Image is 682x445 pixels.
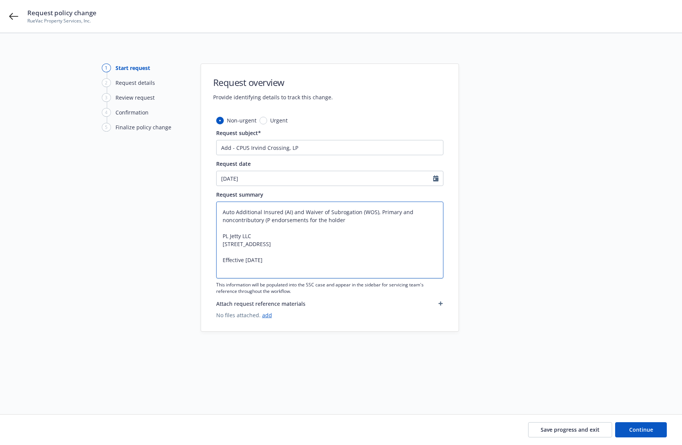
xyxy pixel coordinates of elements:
[270,116,288,124] span: Urgent
[27,8,97,17] span: Request policy change
[615,422,667,437] button: Continue
[27,17,97,24] span: RueVac Property Services, Inc.
[102,123,111,132] div: 5
[216,300,305,308] span: Attach request reference materials
[116,94,155,102] div: Review request
[216,160,251,167] span: Request date
[528,422,612,437] button: Save progress and exit
[216,117,224,124] input: Non-urgent
[216,191,263,198] span: Request summary
[102,93,111,102] div: 3
[216,281,443,294] span: This information will be populated into the SSC case and appear in the sidebar for servicing team...
[102,64,111,72] div: 1
[102,108,111,117] div: 4
[216,202,443,278] textarea: Auto Additional Insured (AI) and Waiver of Subrogation (WOS), Primary and noncontributory (P endo...
[116,108,149,116] div: Confirmation
[262,311,272,319] a: add
[629,426,653,433] span: Continue
[227,116,256,124] span: Non-urgent
[116,64,150,72] div: Start request
[116,79,155,87] div: Request details
[213,93,333,101] span: Provide identifying details to track this change.
[541,426,600,433] span: Save progress and exit
[216,311,443,319] span: No files attached.
[116,123,171,131] div: Finalize policy change
[217,171,433,186] input: MM/DD/YYYY
[433,175,438,181] svg: Calendar
[216,129,261,137] span: Request subject*
[260,117,267,124] input: Urgent
[102,78,111,87] div: 2
[216,140,443,155] input: The subject will appear in the summary list view for quick reference.
[213,76,333,89] h1: Request overview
